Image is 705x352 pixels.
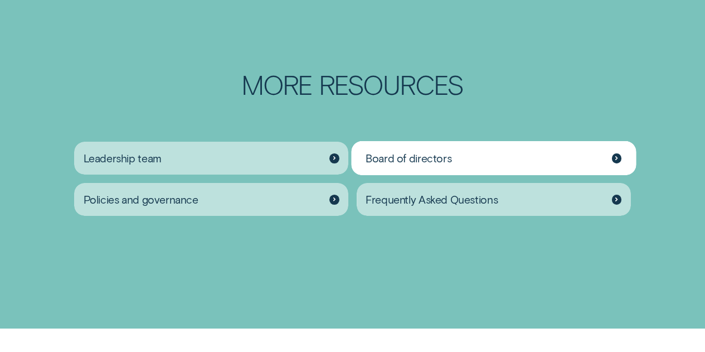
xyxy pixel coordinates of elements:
[84,152,162,165] span: Leadership team
[366,152,451,165] span: Board of directors
[74,183,348,216] a: Policies and governance
[84,193,198,206] span: Policies and governance
[74,142,348,175] a: Leadership team
[192,71,513,97] h2: More Resources
[357,183,631,216] a: Frequently Asked Questions
[366,193,498,206] span: Frequently Asked Questions
[357,142,631,175] a: Board of directors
